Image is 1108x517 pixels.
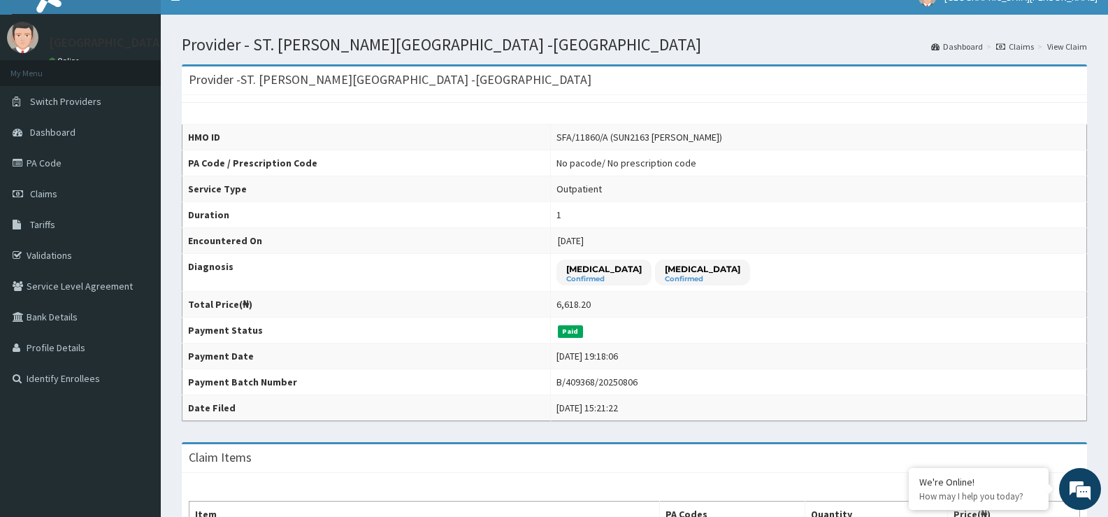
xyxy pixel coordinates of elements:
[189,73,591,86] h3: Provider - ST. [PERSON_NAME][GEOGRAPHIC_DATA] -[GEOGRAPHIC_DATA]
[182,36,1087,54] h1: Provider - ST. [PERSON_NAME][GEOGRAPHIC_DATA] -[GEOGRAPHIC_DATA]
[182,150,551,176] th: PA Code / Prescription Code
[919,476,1038,488] div: We're Online!
[182,318,551,344] th: Payment Status
[182,344,551,369] th: Payment Date
[556,401,618,415] div: [DATE] 15:21:22
[556,375,638,389] div: B/409368/20250806
[7,357,266,406] textarea: Type your message and hit 'Enter'
[182,395,551,421] th: Date Filed
[566,276,642,283] small: Confirmed
[73,78,235,97] div: Chat with us now
[30,95,101,108] span: Switch Providers
[182,176,551,202] th: Service Type
[665,263,740,275] p: [MEDICAL_DATA]
[182,254,551,292] th: Diagnosis
[558,234,584,247] span: [DATE]
[30,126,75,139] span: Dashboard
[931,41,983,52] a: Dashboard
[229,7,263,41] div: Minimize live chat window
[996,41,1034,52] a: Claims
[1047,41,1087,52] a: View Claim
[556,156,696,170] div: No pacode / No prescription code
[182,228,551,254] th: Encountered On
[556,130,722,144] div: SFA/11860/A (SUN2163 [PERSON_NAME])
[566,263,642,275] p: [MEDICAL_DATA]
[558,325,583,338] span: Paid
[49,56,82,66] a: Online
[182,369,551,395] th: Payment Batch Number
[49,36,256,49] p: [GEOGRAPHIC_DATA][PERSON_NAME]
[556,208,561,222] div: 1
[189,451,252,464] h3: Claim Items
[7,22,38,53] img: User Image
[30,187,57,200] span: Claims
[30,218,55,231] span: Tariffs
[26,70,57,105] img: d_794563401_company_1708531726252_794563401
[182,125,551,150] th: HMO ID
[556,297,591,311] div: 6,618.20
[182,292,551,318] th: Total Price(₦)
[81,164,193,305] span: We're online!
[556,182,602,196] div: Outpatient
[919,490,1038,502] p: How may I help you today?
[182,202,551,228] th: Duration
[556,349,618,363] div: [DATE] 19:18:06
[665,276,740,283] small: Confirmed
